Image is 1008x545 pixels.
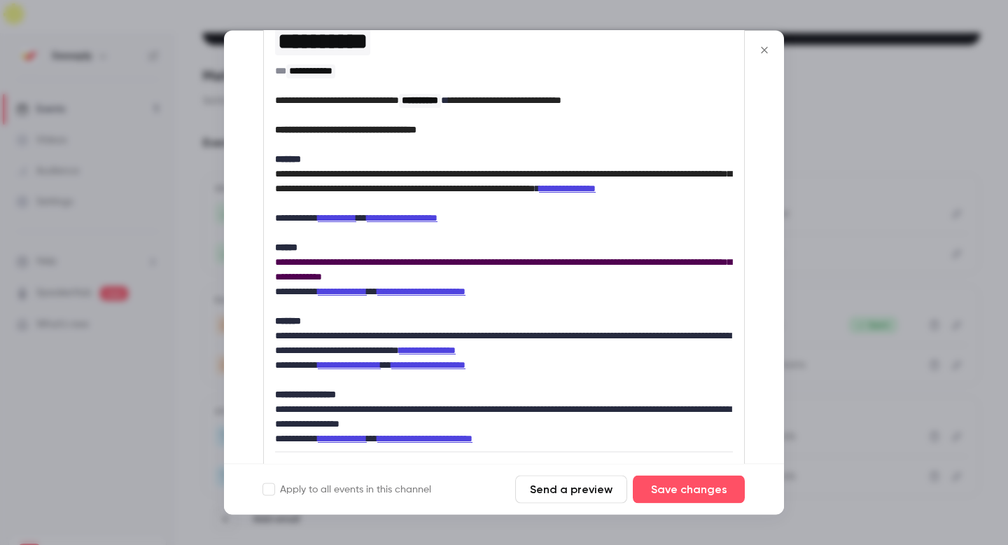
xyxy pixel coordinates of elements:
[263,483,431,497] label: Apply to all events in this channel
[750,36,778,64] button: Close
[633,476,745,504] button: Save changes
[515,476,627,504] button: Send a preview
